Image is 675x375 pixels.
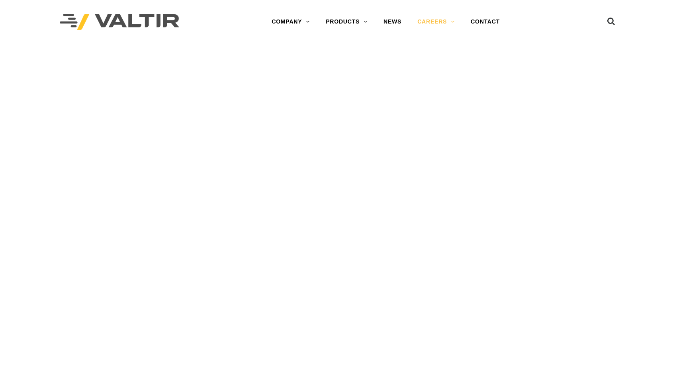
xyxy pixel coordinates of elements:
[318,14,376,30] a: PRODUCTS
[60,14,179,30] img: Valtir
[264,14,318,30] a: COMPANY
[463,14,508,30] a: CONTACT
[376,14,409,30] a: NEWS
[409,14,463,30] a: CAREERS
